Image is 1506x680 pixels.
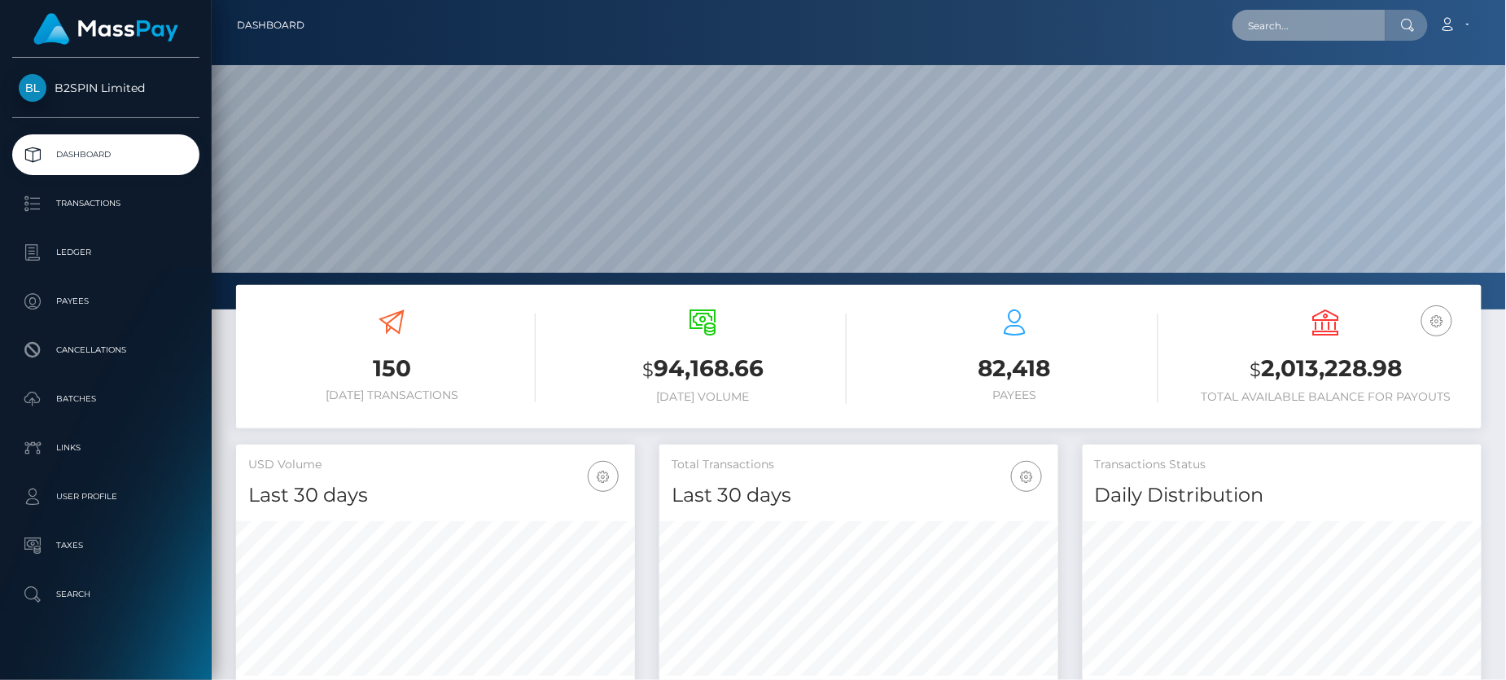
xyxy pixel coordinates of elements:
a: Batches [12,379,199,419]
h6: [DATE] Transactions [248,388,536,402]
h4: Last 30 days [672,481,1046,510]
p: User Profile [19,485,193,509]
a: Cancellations [12,330,199,371]
h6: Payees [871,388,1158,402]
input: Search... [1232,10,1386,41]
a: Payees [12,281,199,322]
p: Cancellations [19,338,193,362]
a: Links [12,428,199,468]
p: Batches [19,387,193,411]
img: MassPay Logo [33,13,178,45]
p: Taxes [19,533,193,558]
a: Search [12,574,199,615]
a: User Profile [12,476,199,517]
span: B2SPIN Limited [12,81,199,95]
p: Search [19,582,193,607]
h5: Total Transactions [672,457,1046,473]
h4: Daily Distribution [1095,481,1469,510]
a: Taxes [12,525,199,566]
a: Dashboard [12,134,199,175]
h3: 82,418 [871,353,1158,384]
p: Payees [19,289,193,314]
h5: Transactions Status [1095,457,1469,473]
small: $ [1250,358,1261,381]
h3: 94,168.66 [560,353,847,386]
h5: USD Volume [248,457,623,473]
h3: 2,013,228.98 [1183,353,1470,386]
p: Dashboard [19,143,193,167]
p: Ledger [19,240,193,265]
small: $ [642,358,654,381]
a: Dashboard [237,8,304,42]
h3: 150 [248,353,536,384]
img: B2SPIN Limited [19,74,46,102]
p: Transactions [19,191,193,216]
h6: [DATE] Volume [560,390,847,404]
a: Transactions [12,183,199,224]
p: Links [19,436,193,460]
a: Ledger [12,232,199,273]
h6: Total Available Balance for Payouts [1183,390,1470,404]
h4: Last 30 days [248,481,623,510]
